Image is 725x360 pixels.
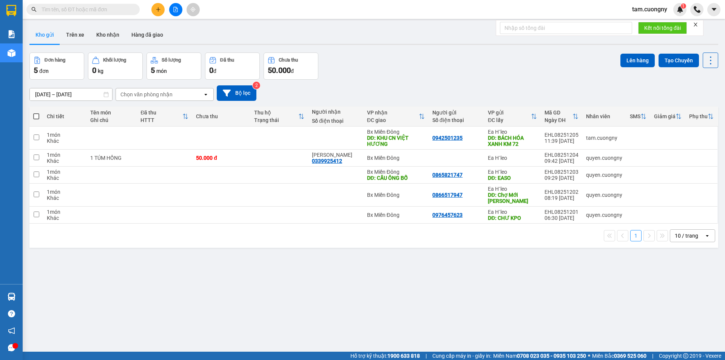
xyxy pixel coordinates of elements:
span: plus [156,7,161,12]
div: Đã thu [220,57,234,63]
span: 5 [34,66,38,75]
div: Phụ thu [689,113,708,119]
div: 0866517947 [432,192,463,198]
div: Người gửi [432,110,480,116]
div: EHL08251204 [545,152,578,158]
div: tam.cuongny [586,135,622,141]
div: DĐ: BÁCH HÓA XANH KM 72 [488,135,537,147]
div: Bx Miền Đông [367,129,425,135]
span: Hỗ trợ kỹ thuật: [350,352,420,360]
span: | [426,352,427,360]
div: Ea H`leo [488,169,537,175]
div: quyen.cuongny [586,155,622,161]
button: Lên hàng [620,54,655,67]
div: 1 TÚM HỒNG [90,155,133,161]
th: Toggle SortBy [626,107,650,127]
div: Thu hộ [254,110,298,116]
div: Ea H`leo [488,209,537,215]
div: Chi tiết [47,113,83,119]
div: 1 món [47,132,83,138]
button: 1 [630,230,642,241]
span: kg [98,68,103,74]
button: Đã thu0đ [205,53,260,80]
span: copyright [683,353,688,358]
div: Ngày ĐH [545,117,572,123]
div: 0942501235 [432,135,463,141]
div: quyen.cuongny [586,212,622,218]
span: caret-down [711,6,717,13]
div: 08:19 [DATE] [545,195,578,201]
span: 50.000 [268,66,291,75]
th: Toggle SortBy [363,107,429,127]
div: EHL08251202 [545,189,578,195]
button: Trên xe [60,26,90,44]
div: 09:29 [DATE] [545,175,578,181]
div: Chưa thu [279,57,298,63]
button: Kho gửi [29,26,60,44]
div: Ea H`leo [488,186,537,192]
div: EHL08251203 [545,169,578,175]
div: Ea H`leo [488,155,537,161]
div: 1 món [47,152,83,158]
div: Bx Miền Đông [367,169,425,175]
div: Nhân viên [586,113,622,119]
button: Kết nối tổng đài [638,22,687,34]
button: Đơn hàng5đơn [29,53,84,80]
th: Toggle SortBy [650,107,685,127]
input: Select a date range. [30,88,112,100]
div: 06:30 [DATE] [545,215,578,221]
div: 0339925412 [312,158,342,164]
span: | [652,352,653,360]
span: tam.cuongny [626,5,673,14]
span: question-circle [8,310,15,317]
div: Cô Phương [312,152,359,158]
th: Toggle SortBy [685,107,717,127]
div: Số điện thoại [312,118,359,124]
div: DĐ: EASO [488,175,537,181]
strong: 0708 023 035 - 0935 103 250 [517,353,586,359]
div: HTTT [140,117,182,123]
span: 0 [209,66,213,75]
div: Đơn hàng [45,57,65,63]
div: 0976457623 [432,212,463,218]
button: Số lượng5món [147,53,201,80]
span: đ [213,68,216,74]
span: 1 [682,3,685,9]
div: Tên món [90,110,133,116]
div: VP gửi [488,110,531,116]
div: Ea H`leo [488,129,537,135]
button: Hàng đã giao [125,26,169,44]
div: Mã GD [545,110,572,116]
div: 1 món [47,169,83,175]
button: plus [151,3,165,16]
div: Chưa thu [196,113,246,119]
div: Đã thu [140,110,182,116]
span: ⚪️ [588,354,590,357]
th: Toggle SortBy [484,107,541,127]
div: Trạng thái [254,117,298,123]
div: 11:39 [DATE] [545,138,578,144]
div: Khác [47,158,83,164]
th: Toggle SortBy [541,107,582,127]
div: Khác [47,175,83,181]
button: aim [187,3,200,16]
svg: open [203,91,209,97]
span: 0 [92,66,96,75]
div: DĐ: CẦU ÔNG BỐ [367,175,425,181]
span: Cung cấp máy in - giấy in: [432,352,491,360]
button: caret-down [707,3,720,16]
button: Khối lượng0kg [88,53,143,80]
div: VP nhận [367,110,419,116]
button: Chưa thu50.000đ [264,53,318,80]
div: quyen.cuongny [586,192,622,198]
div: Ghi chú [90,117,133,123]
button: Tạo Chuyến [659,54,699,67]
div: Giảm giá [654,113,676,119]
div: 0865821747 [432,172,463,178]
div: Chọn văn phòng nhận [120,91,173,98]
span: aim [190,7,196,12]
div: DĐ: KHU CN VIỆT HƯƠNG [367,135,425,147]
span: search [31,7,37,12]
span: Miền Nam [493,352,586,360]
strong: 1900 633 818 [387,353,420,359]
